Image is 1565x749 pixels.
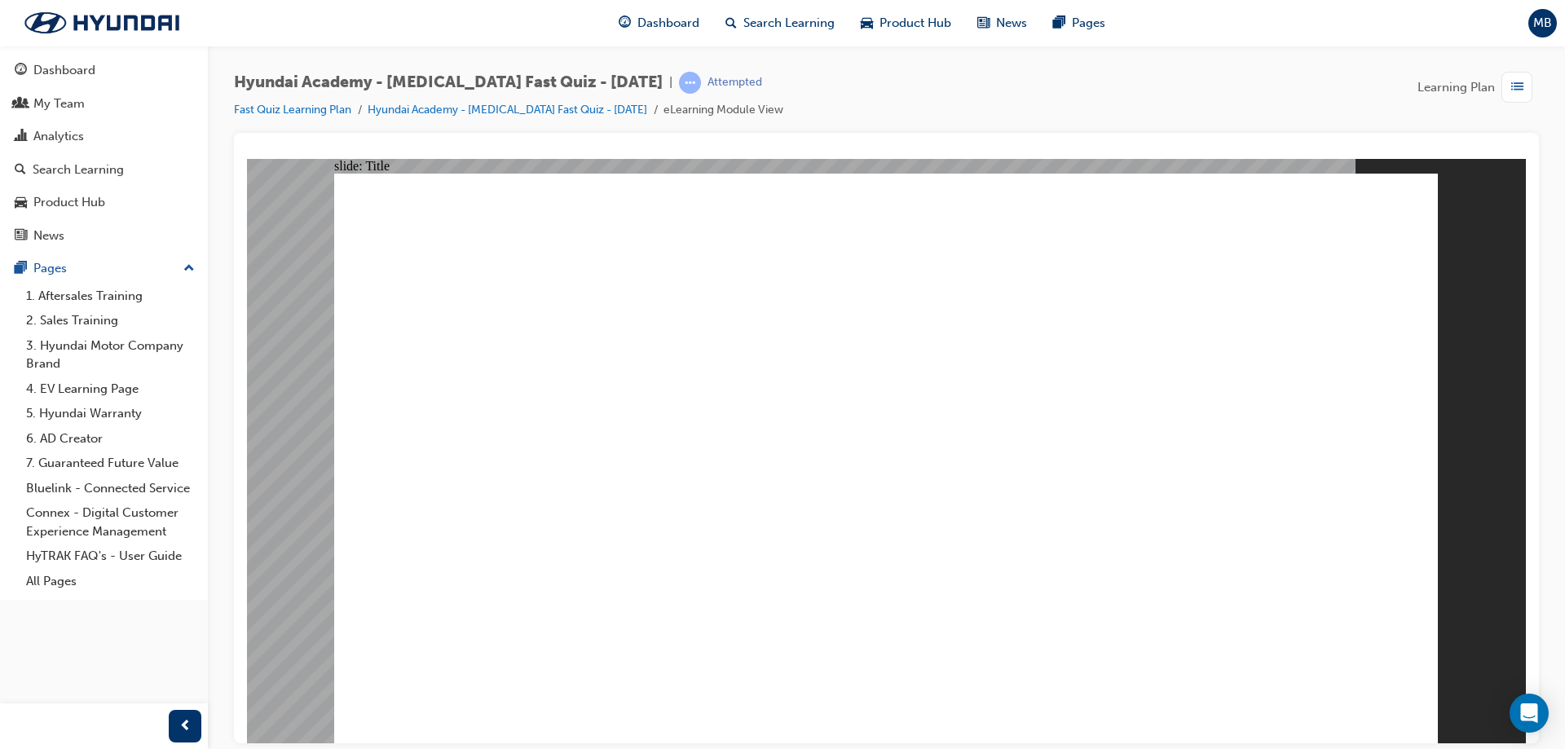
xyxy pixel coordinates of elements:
[743,14,835,33] span: Search Learning
[669,73,672,92] span: |
[7,52,201,253] button: DashboardMy TeamAnalyticsSearch LearningProduct HubNews
[20,333,201,377] a: 3. Hyundai Motor Company Brand
[8,6,196,40] img: Trak
[15,196,27,210] span: car-icon
[977,13,990,33] span: news-icon
[606,7,712,40] a: guage-iconDashboard
[234,103,351,117] a: Fast Quiz Learning Plan
[20,544,201,569] a: HyTRAK FAQ's - User Guide
[33,61,95,80] div: Dashboard
[183,258,195,280] span: up-icon
[7,121,201,152] a: Analytics
[33,259,67,278] div: Pages
[879,14,951,33] span: Product Hub
[1417,72,1539,103] button: Learning Plan
[20,451,201,476] a: 7. Guaranteed Future Value
[712,7,848,40] a: search-iconSearch Learning
[368,103,647,117] a: Hyundai Academy - [MEDICAL_DATA] Fast Quiz - [DATE]
[7,221,201,251] a: News
[33,193,105,212] div: Product Hub
[1072,14,1105,33] span: Pages
[20,401,201,426] a: 5. Hyundai Warranty
[33,127,84,146] div: Analytics
[861,13,873,33] span: car-icon
[20,569,201,594] a: All Pages
[33,95,85,113] div: My Team
[15,262,27,276] span: pages-icon
[20,500,201,544] a: Connex - Digital Customer Experience Management
[637,14,699,33] span: Dashboard
[1533,14,1552,33] span: MB
[179,716,192,737] span: prev-icon
[996,14,1027,33] span: News
[1040,7,1118,40] a: pages-iconPages
[15,229,27,244] span: news-icon
[33,227,64,245] div: News
[20,284,201,309] a: 1. Aftersales Training
[20,308,201,333] a: 2. Sales Training
[15,64,27,78] span: guage-icon
[7,89,201,119] a: My Team
[663,101,783,120] li: eLearning Module View
[7,253,201,284] button: Pages
[20,426,201,452] a: 6. AD Creator
[15,97,27,112] span: people-icon
[848,7,964,40] a: car-iconProduct Hub
[1053,13,1065,33] span: pages-icon
[33,161,124,179] div: Search Learning
[964,7,1040,40] a: news-iconNews
[7,55,201,86] a: Dashboard
[619,13,631,33] span: guage-icon
[20,377,201,402] a: 4. EV Learning Page
[15,130,27,144] span: chart-icon
[1511,77,1523,98] span: list-icon
[7,155,201,185] a: Search Learning
[20,476,201,501] a: Bluelink - Connected Service
[679,72,701,94] span: learningRecordVerb_ATTEMPT-icon
[1510,694,1549,733] div: Open Intercom Messenger
[1417,78,1495,97] span: Learning Plan
[725,13,737,33] span: search-icon
[234,73,663,92] span: Hyundai Academy - [MEDICAL_DATA] Fast Quiz - [DATE]
[1528,9,1557,37] button: MB
[15,163,26,178] span: search-icon
[708,75,762,90] div: Attempted
[7,187,201,218] a: Product Hub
